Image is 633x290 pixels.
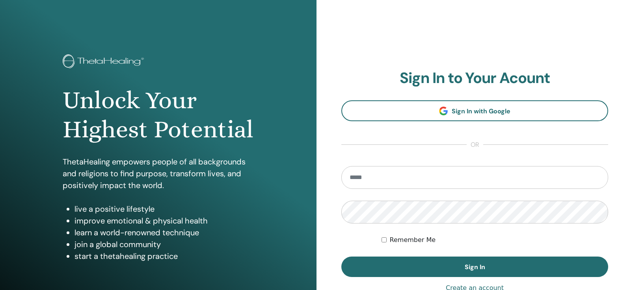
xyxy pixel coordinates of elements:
span: or [467,140,483,150]
span: Sign In with Google [452,107,510,115]
div: Keep me authenticated indefinitely or until I manually logout [382,235,608,245]
li: improve emotional & physical health [74,215,254,227]
h1: Unlock Your Highest Potential [63,86,254,144]
span: Sign In [465,263,485,271]
h2: Sign In to Your Acount [341,69,608,87]
label: Remember Me [390,235,436,245]
p: ThetaHealing empowers people of all backgrounds and religions to find purpose, transform lives, a... [63,156,254,191]
button: Sign In [341,257,608,277]
li: join a global community [74,238,254,250]
li: learn a world-renowned technique [74,227,254,238]
a: Sign In with Google [341,100,608,121]
li: live a positive lifestyle [74,203,254,215]
li: start a thetahealing practice [74,250,254,262]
